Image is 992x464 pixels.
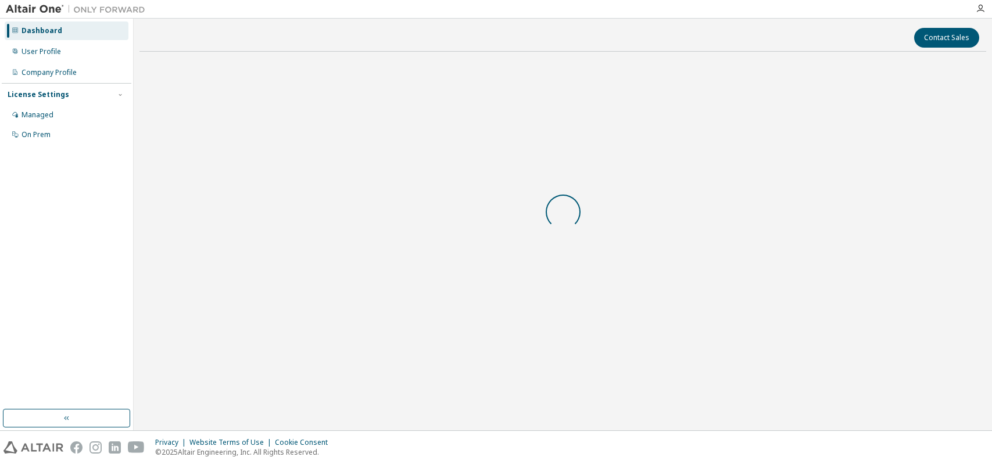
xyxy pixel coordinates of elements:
[22,130,51,139] div: On Prem
[128,441,145,454] img: youtube.svg
[8,90,69,99] div: License Settings
[22,68,77,77] div: Company Profile
[189,438,275,447] div: Website Terms of Use
[109,441,121,454] img: linkedin.svg
[89,441,102,454] img: instagram.svg
[155,438,189,447] div: Privacy
[6,3,151,15] img: Altair One
[22,26,62,35] div: Dashboard
[70,441,83,454] img: facebook.svg
[275,438,335,447] div: Cookie Consent
[3,441,63,454] img: altair_logo.svg
[914,28,979,48] button: Contact Sales
[22,110,53,120] div: Managed
[155,447,335,457] p: © 2025 Altair Engineering, Inc. All Rights Reserved.
[22,47,61,56] div: User Profile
